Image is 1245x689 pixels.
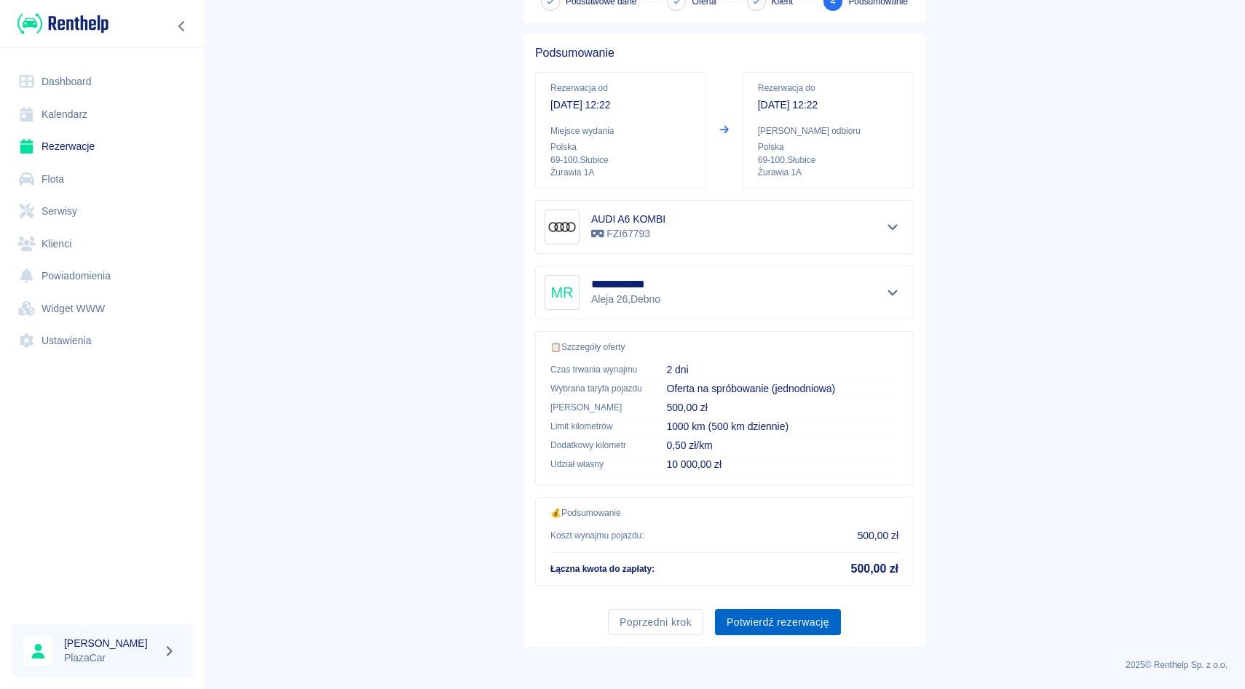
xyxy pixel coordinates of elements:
button: Poprzedni krok [608,609,703,636]
p: 69-100 , Słubice [758,154,898,167]
p: Dodatkowy kilometr [550,439,643,452]
a: Ustawienia [12,324,193,357]
a: Widget WWW [12,292,193,325]
p: 2025 © Renthelp Sp. z o.o. [221,658,1228,672]
p: [PERSON_NAME] [550,401,643,414]
button: Pokaż szczegóły [881,282,905,303]
p: [DATE] 12:22 [758,97,898,113]
p: 1000 km (500 km dziennie) [666,419,898,434]
p: Aleja 26 , Debno [591,292,666,307]
p: PlazaCar [64,650,157,666]
p: [PERSON_NAME] odbioru [758,124,898,138]
p: 69-100 , Słubice [550,154,691,167]
p: Oferta na spróbowanie (jednodniowa) [666,381,898,397]
button: Zwiń nawigację [171,17,193,36]
img: Image [548,212,577,242]
h5: 500,00 zł [851,562,898,576]
a: Dashboard [12,65,193,98]
p: Polska [550,140,691,154]
p: Wybrana taryfa pojazdu [550,382,643,395]
p: Żurawia 1A [550,167,691,179]
a: Kalendarz [12,98,193,131]
p: Miejsce wydania [550,124,691,138]
a: Renthelp logo [12,12,108,36]
p: 500,00 zł [666,400,898,415]
p: Koszt wynajmu pojazdu : [550,529,644,542]
p: 💰 Podsumowanie [550,506,898,519]
a: Rezerwacje [12,130,193,163]
p: 0,50 zł/km [666,438,898,453]
p: Udział własny [550,458,643,471]
div: MR [545,275,580,310]
p: Limit kilometrów [550,420,643,433]
p: Łączna kwota do zapłaty : [550,562,655,576]
a: Serwisy [12,195,193,228]
a: Flota [12,163,193,196]
p: Czas trwania wynajmu [550,363,643,376]
img: Renthelp logo [17,12,108,36]
p: FZI67793 [591,226,665,242]
h6: [PERSON_NAME] [64,636,157,650]
p: Rezerwacja do [758,81,898,95]
a: Powiadomienia [12,260,193,292]
p: Żurawia 1A [758,167,898,179]
h5: Podsumowanie [535,46,914,60]
button: Pokaż szczegóły [881,217,905,237]
p: Polska [758,140,898,154]
p: 500,00 zł [858,528,898,543]
p: 2 dni [666,362,898,378]
p: [DATE] 12:22 [550,97,691,113]
p: 📋 Szczegóły oferty [550,340,898,354]
button: Potwierdź rezerwację [715,609,841,636]
p: Rezerwacja od [550,81,691,95]
p: 10 000,00 zł [666,457,898,472]
a: Klienci [12,228,193,260]
h6: AUDI A6 KOMBI [591,212,665,226]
